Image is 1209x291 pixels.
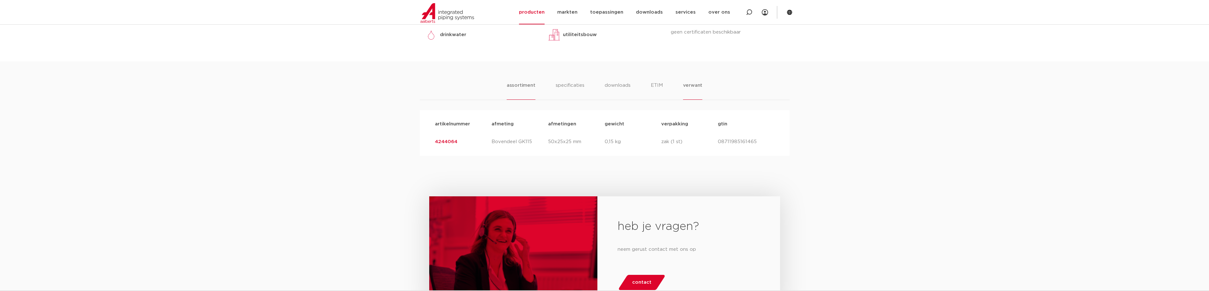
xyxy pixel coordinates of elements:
p: drinkwater [440,31,466,39]
p: afmetingen [548,120,605,128]
p: geen certificaten beschikbaar [671,28,784,36]
p: 0,15 kg [605,138,661,146]
p: gewicht [605,120,661,128]
p: zak (1 st) [661,138,718,146]
p: Bovendeel GK115 [492,138,548,146]
span: contact [632,277,651,288]
li: verwant [683,82,703,100]
img: drinkwater [425,28,437,41]
li: ETIM [651,82,663,100]
li: downloads [605,82,631,100]
p: gtin [718,120,774,128]
li: specificaties [556,82,584,100]
a: 4244064 [435,139,457,144]
p: artikelnummer [435,120,492,128]
img: utiliteitsbouw [548,28,560,41]
p: neem gerust contact met ons op [618,244,760,255]
div: my IPS [762,5,768,19]
p: utiliteitsbouw [563,31,597,39]
p: afmeting [492,120,548,128]
p: 50x25x25 mm [548,138,605,146]
li: assortiment [507,82,535,100]
a: contact [618,275,666,290]
h2: heb je vragen? [618,219,760,234]
p: verpakking [661,120,718,128]
p: 08711985161465 [718,138,774,146]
